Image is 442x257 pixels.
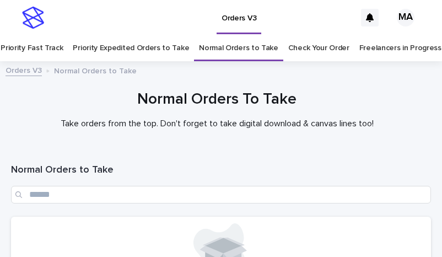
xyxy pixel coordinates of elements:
[11,186,431,204] input: Search
[54,64,137,76] p: Normal Orders to Take
[73,35,189,61] a: Priority Expedited Orders to Take
[22,7,44,29] img: stacker-logo-s-only.png
[359,35,441,61] a: Freelancers in Progress
[11,89,423,110] h1: Normal Orders To Take
[288,35,349,61] a: Check Your Order
[11,164,431,177] h1: Normal Orders to Take
[6,63,42,76] a: Orders V3
[199,35,278,61] a: Normal Orders to Take
[397,9,414,26] div: MA
[1,35,63,61] a: Priority Fast Track
[11,119,423,129] p: Take orders from the top. Don't forget to take digital download & canvas lines too!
